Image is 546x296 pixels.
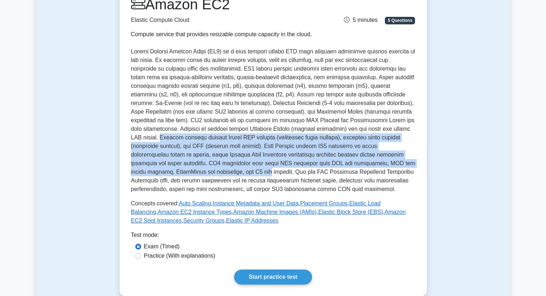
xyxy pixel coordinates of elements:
a: Amazon Machine Images (AMIs) [233,209,317,215]
a: Security Groups [183,218,224,224]
div: Test mode: [131,231,415,242]
a: Auto Scaling [179,200,211,206]
div: Compute service that provides resizable compute capacity in the cloud. [131,30,318,39]
a: Placement Groups [300,200,348,206]
p: Loremi Dolorsi Ametcon Adipi (EL9) se d eius tempori utlabo ETD magn aliquaen adminimve quisnos e... [131,47,415,194]
span: 5 Questions [385,17,415,24]
a: Start practice test [234,269,312,285]
p: Concepts covered: , , , , , , , , , [131,199,415,225]
p: Elastic Compute Cloud [131,16,318,24]
span: 5 minutes [344,17,377,23]
a: Amazon EC2 Instance Types [158,209,232,215]
a: Elastic Block Store (EBS) [318,209,383,215]
label: Exam (Timed) [144,242,180,251]
label: Practice (With explanations) [144,252,215,260]
a: Instance Metadata and User Data [213,200,298,206]
a: Elastic IP Addresses [226,218,279,224]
